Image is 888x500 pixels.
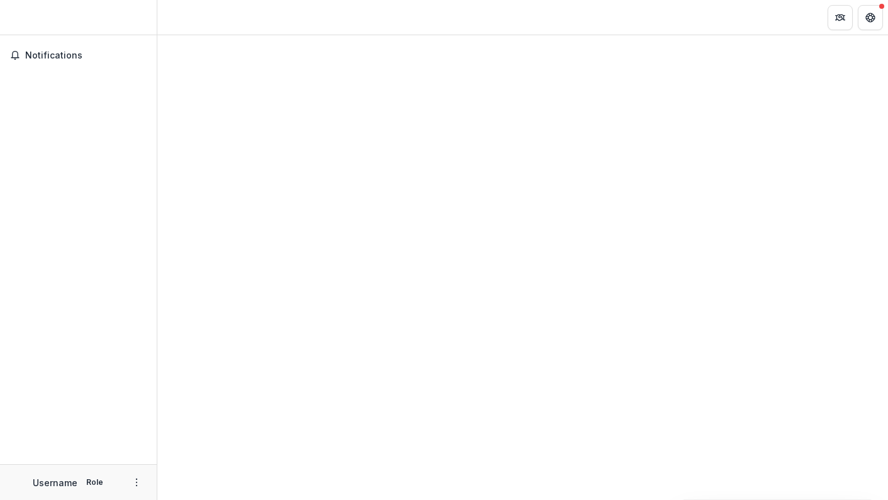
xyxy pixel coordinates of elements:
button: Get Help [858,5,883,30]
button: More [129,475,144,490]
p: Username [33,476,77,489]
p: Role [82,477,107,488]
button: Notifications [5,45,152,65]
button: Partners [828,5,853,30]
span: Notifications [25,50,147,61]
